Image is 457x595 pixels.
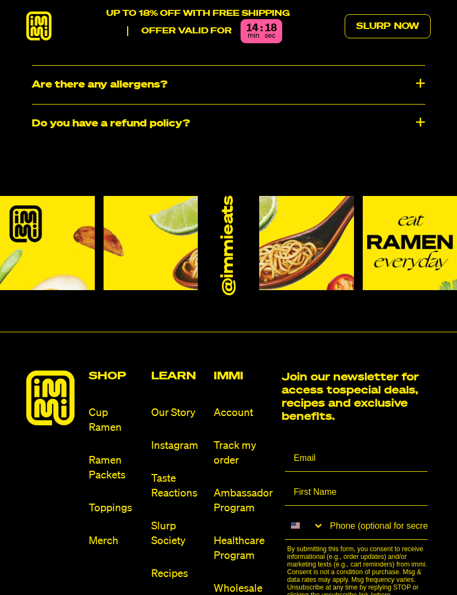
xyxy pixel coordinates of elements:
p: Offer valid for [127,26,232,37]
a: Taste Reactions [151,471,205,501]
input: Phone (optional for secret deals) [324,512,427,539]
h2: Join our newsletter for access to special deals, recipes and exclusive benefits. [282,371,431,423]
img: Instagram [259,196,354,291]
img: immieats [26,371,75,425]
h2: Immi [214,371,273,382]
a: Toppings [89,501,142,516]
h2: Learn [151,371,205,382]
a: Instagram [151,438,205,453]
div: ​​Are there any allergens? [32,66,425,104]
div: 14 [246,24,258,34]
img: United States [291,521,300,530]
a: Healthcare Program [214,534,273,563]
span: sec [265,32,276,39]
p: UP TO 18% OFF WITH FREE SHIPPING [106,9,290,19]
a: Account [214,406,273,420]
input: Email [285,444,427,472]
a: @immieats [219,196,238,296]
img: Instagram [104,196,198,291]
a: Merch [89,534,142,548]
div: Do you have a refund policy? [32,105,425,143]
div: : [260,24,262,34]
a: Ramen Packets [89,453,142,483]
span: min [248,32,259,39]
a: Slurp Society [151,519,205,548]
a: Our Story [151,406,205,420]
input: First Name [285,478,427,506]
h2: Shop [89,371,142,382]
a: Track my order [214,438,273,468]
a: Cup Ramen [89,406,142,435]
button: Search Countries [285,512,324,539]
iframe: Marketing Popup [5,523,69,590]
a: Recipes [151,567,205,581]
a: Ambassador Program [214,486,273,516]
div: 18 [265,24,277,34]
a: Slurp Now [345,14,431,38]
